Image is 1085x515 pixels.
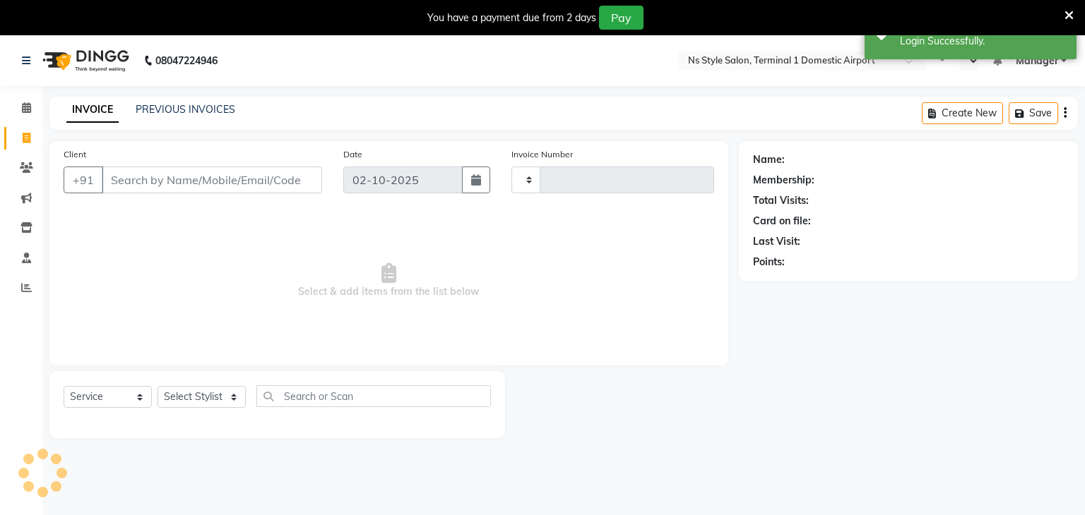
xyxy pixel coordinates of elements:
span: Manager [1016,54,1058,68]
div: Membership: [753,173,814,188]
div: Points: [753,255,785,269]
label: Client [64,148,86,161]
input: Search by Name/Mobile/Email/Code [102,166,322,193]
span: Select & add items from the list below [64,210,714,351]
label: Date [343,148,362,161]
div: Name: [753,152,785,167]
label: Invoice Number [511,148,573,161]
b: 08047224946 [155,41,218,80]
a: INVOICE [66,97,119,123]
div: Last Visit: [753,234,800,249]
button: Save [1009,102,1058,124]
button: +91 [64,166,103,193]
div: Login Successfully. [900,34,1066,49]
input: Search or Scan [256,385,491,407]
div: Card on file: [753,214,811,229]
button: Create New [922,102,1003,124]
div: You have a payment due from 2 days [427,11,596,25]
div: Total Visits: [753,193,809,208]
button: Pay [599,6,644,30]
a: PREVIOUS INVOICES [136,103,235,116]
img: logo [36,41,133,80]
